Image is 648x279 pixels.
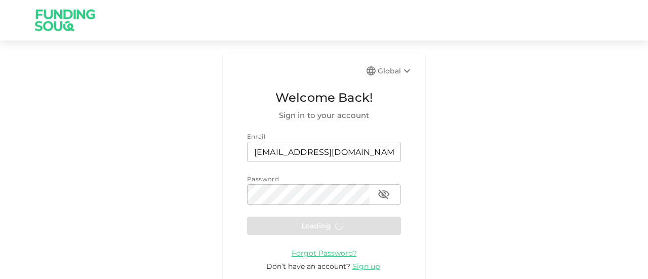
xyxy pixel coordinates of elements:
[247,142,401,162] input: email
[247,109,401,122] span: Sign in to your account
[292,249,357,258] span: Forgot Password?
[266,262,350,271] span: Don’t have an account?
[378,65,413,77] div: Global
[247,133,265,140] span: Email
[247,184,370,205] input: password
[292,248,357,258] a: Forgot Password?
[247,88,401,107] span: Welcome Back!
[352,262,380,271] span: Sign up
[247,175,279,183] span: Password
